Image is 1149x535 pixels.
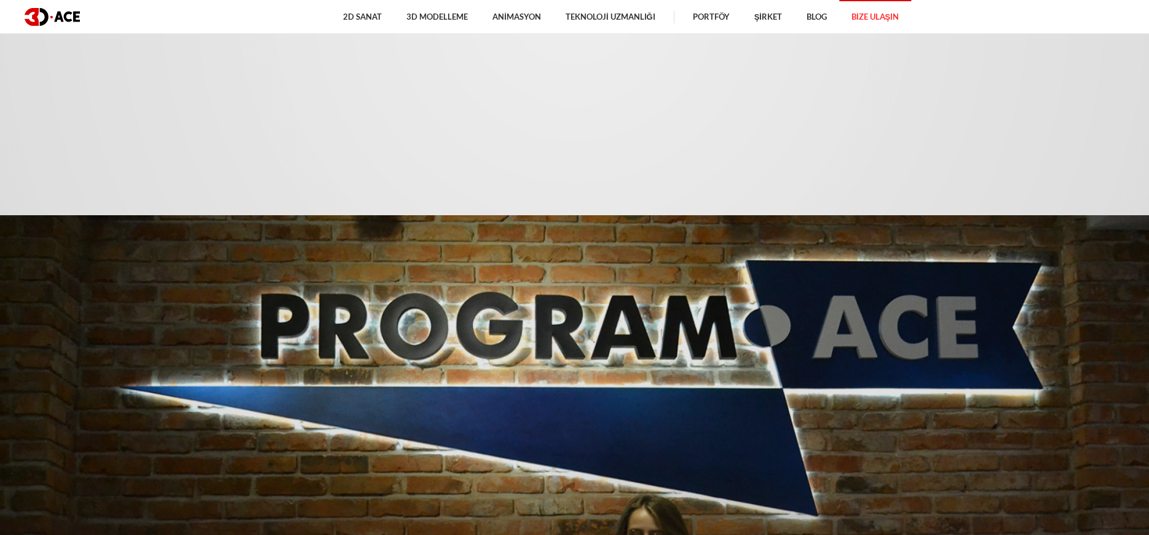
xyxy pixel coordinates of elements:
[693,12,730,22] font: Portföy
[492,12,541,22] font: Animasyon
[807,12,827,22] font: Blog
[754,12,782,22] font: Şirket
[406,12,468,22] font: 3D Modelleme
[851,12,899,22] font: Bize Ulaşın
[343,12,382,22] font: 2D Sanat
[25,8,80,26] img: koyu logo
[566,12,655,22] font: Teknoloji Uzmanlığı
